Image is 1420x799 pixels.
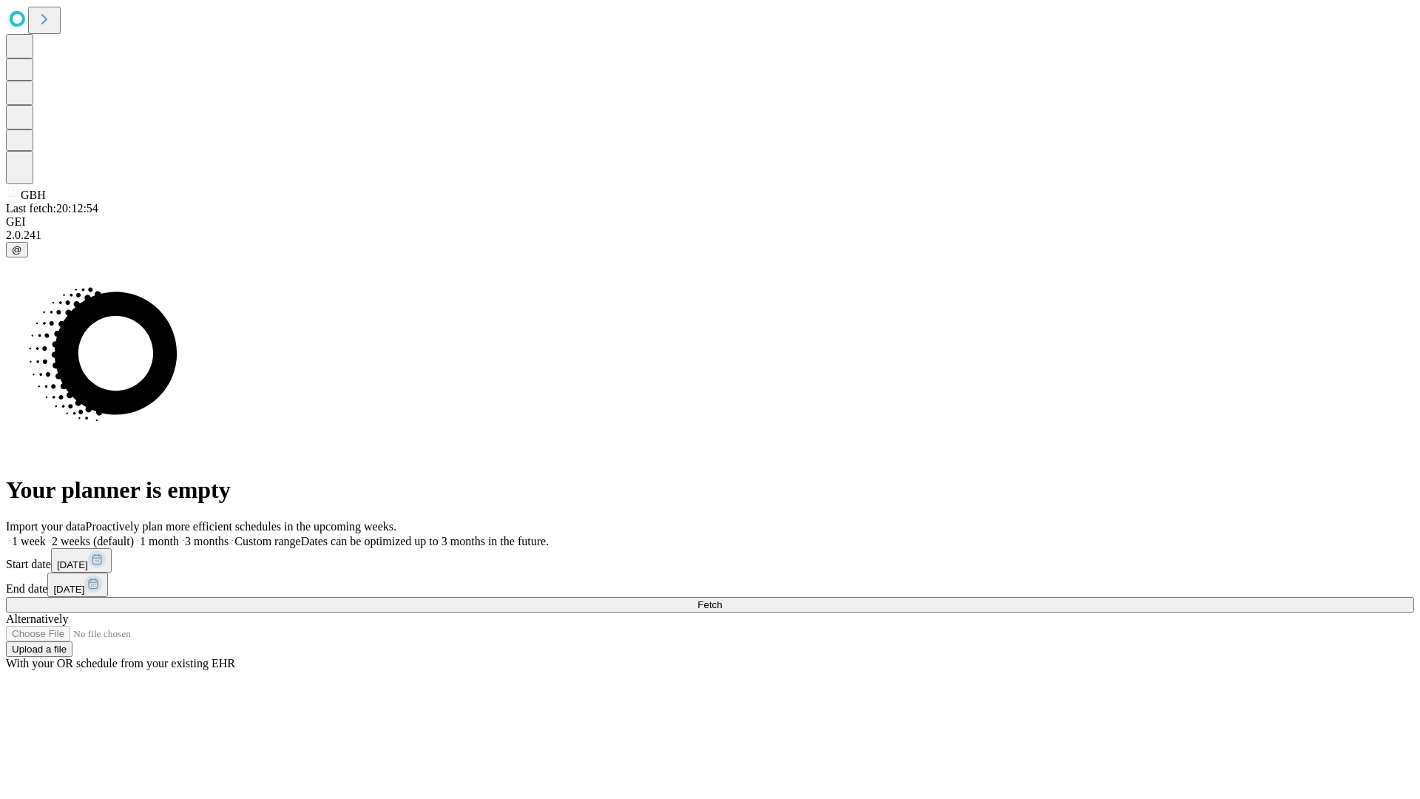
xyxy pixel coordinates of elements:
[6,520,86,533] span: Import your data
[6,548,1414,573] div: Start date
[6,229,1414,242] div: 2.0.241
[6,202,98,215] span: Last fetch: 20:12:54
[140,535,179,547] span: 1 month
[86,520,396,533] span: Proactively plan more efficient schedules in the upcoming weeks.
[6,597,1414,613] button: Fetch
[234,535,300,547] span: Custom range
[51,548,112,573] button: [DATE]
[301,535,549,547] span: Dates can be optimized up to 3 months in the future.
[6,242,28,257] button: @
[52,535,134,547] span: 2 weeks (default)
[6,641,72,657] button: Upload a file
[6,613,68,625] span: Alternatively
[47,573,108,597] button: [DATE]
[12,244,22,255] span: @
[697,599,722,610] span: Fetch
[6,657,235,670] span: With your OR schedule from your existing EHR
[53,584,84,595] span: [DATE]
[6,215,1414,229] div: GEI
[57,559,88,570] span: [DATE]
[21,189,46,201] span: GBH
[6,476,1414,504] h1: Your planner is empty
[6,573,1414,597] div: End date
[12,535,46,547] span: 1 week
[185,535,229,547] span: 3 months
